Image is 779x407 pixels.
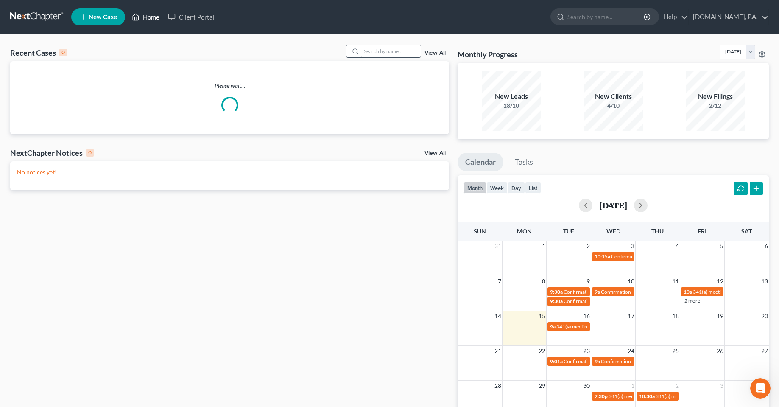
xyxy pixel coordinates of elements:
[541,241,546,251] span: 1
[458,49,518,59] h3: Monthly Progress
[611,253,659,260] span: Confirmation hearing
[639,393,655,399] span: 10:30a
[671,311,680,321] span: 18
[567,9,645,25] input: Search by name...
[656,393,689,399] span: 341(a) meeting
[750,378,771,399] iframe: Intercom live chat
[584,92,643,101] div: New Clients
[760,346,769,356] span: 27
[89,14,117,20] span: New Case
[424,150,446,156] a: View All
[164,9,219,25] a: Client Portal
[508,182,525,194] button: day
[494,311,502,321] span: 14
[538,346,546,356] span: 22
[630,241,635,251] span: 3
[716,346,724,356] span: 26
[582,346,591,356] span: 23
[716,276,724,286] span: 12
[482,101,541,110] div: 18/10
[14,225,132,283] div: You shouldn't have to resend since we fixed it so it goes out on the initial send but I will do a...
[517,227,532,235] span: Mon
[37,4,156,95] div: We created a brand new case, we input and Invited to the portal. [PERSON_NAME] rec'd a welcome em...
[601,358,649,365] span: Confirmation hearing
[606,227,620,235] span: Wed
[6,3,22,20] button: go back
[630,381,635,391] span: 1
[458,153,503,171] a: Calendar
[659,9,688,25] a: Help
[86,149,94,157] div: 0
[474,227,486,235] span: Sun
[494,346,502,356] span: 21
[599,201,627,210] h2: [DATE]
[716,311,724,321] span: 19
[595,393,608,399] span: 2:30p
[128,9,164,25] a: Home
[41,11,79,19] p: Active 3h ago
[494,241,502,251] span: 31
[564,298,612,304] span: Confirmation Hearing
[149,3,164,19] div: Close
[627,276,635,286] span: 10
[584,101,643,110] div: 4/10
[681,298,700,304] a: +2 more
[582,311,591,321] span: 16
[37,154,141,169] a: [PERSON_NAME][EMAIL_ADDRESS][DOMAIN_NAME]
[541,276,546,286] span: 8
[40,278,47,285] button: Upload attachment
[671,346,680,356] span: 25
[7,260,162,275] textarea: Message…
[10,148,94,158] div: NextChapter Notices
[54,278,61,285] button: Start recording
[37,108,152,124] a: [PERSON_NAME][EMAIL_ADDRESS][DOMAIN_NAME]
[595,253,610,260] span: 10:15a
[10,48,67,58] div: Recent Cases
[550,289,563,295] span: 9:30a
[463,182,486,194] button: month
[538,381,546,391] span: 29
[424,50,446,56] a: View All
[586,276,591,286] span: 9
[37,100,156,133] div: We then went to resend and was pre-populated in the resend box...partial fix...
[37,137,156,187] div: Upon hitting resend, however....same results as the invite test above...To: and the CC: , another...
[764,241,769,251] span: 6
[37,54,141,70] a: [PERSON_NAME][EMAIL_ADDRESS][DOMAIN_NAME]
[59,49,67,56] div: 0
[361,45,421,57] input: Search by name...
[741,227,752,235] span: Sat
[601,289,649,295] span: Confirmation hearing
[675,381,680,391] span: 2
[7,220,163,295] div: Katie says…
[145,275,159,288] button: Send a message…
[13,278,20,285] button: Emoji picker
[37,71,141,86] a: [PERSON_NAME][EMAIL_ADDRESS][DOMAIN_NAME].....partially
[675,241,680,251] span: 4
[760,311,769,321] span: 20
[686,101,745,110] div: 2/12
[556,323,590,330] span: 341(a) meeting
[37,191,156,208] div: I hope this is helpful for you. It's partially fixed! Yay!
[684,289,692,295] span: 10a
[595,289,600,295] span: 9a
[586,241,591,251] span: 2
[719,241,724,251] span: 5
[7,220,139,288] div: You shouldn't have to resend since we fixed it so it goes out on the initial send but I will do a...
[41,4,96,11] h1: [PERSON_NAME]
[651,227,664,235] span: Thu
[719,381,724,391] span: 3
[595,358,600,365] span: 9a
[564,289,611,295] span: Confirmation hearing
[494,381,502,391] span: 28
[760,276,769,286] span: 13
[550,298,563,304] span: 9:30a
[10,81,449,90] p: Please wait...
[693,289,726,295] span: 341(a) meeting
[538,311,546,321] span: 15
[689,9,768,25] a: [DOMAIN_NAME], P.A.
[497,276,502,286] span: 7
[27,278,34,285] button: Gif picker
[482,92,541,101] div: New Leads
[17,168,442,177] p: No notices yet!
[563,227,574,235] span: Tue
